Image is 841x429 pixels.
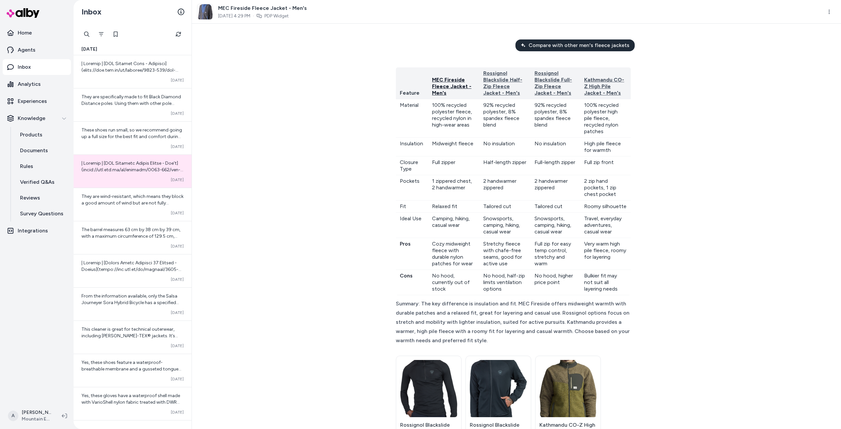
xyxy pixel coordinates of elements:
[171,343,184,348] span: [DATE]
[531,175,580,201] td: 2 handwarmer zippered
[81,46,97,53] span: [DATE]
[20,194,40,202] p: Reviews
[531,201,580,213] td: Tailored cut
[580,270,631,295] td: Bulkier fit may not suit all layering needs
[18,80,41,88] p: Analytics
[171,210,184,216] span: [DATE]
[197,4,213,19] img: 456711_source_1747992210.jpg
[3,25,71,41] a: Home
[396,299,631,345] div: Summary: The key difference is insulation and fit. MEC Fireside offers midweight warmth with dura...
[81,7,102,17] h2: Inbox
[531,138,580,156] td: No insulation
[531,270,580,295] td: No hood, higher price point
[81,227,180,246] span: The barrel measures 63 cm by 38 cm by 39 cm, with a maximum circumference of 129.5 cm, providing ...
[479,175,531,201] td: 2 handwarmer zippered
[428,175,479,201] td: 1 zippered chest, 2 handwarmer
[580,99,631,138] td: 100% recycled polyester high pile fleece, recycled nylon patches
[580,201,631,213] td: Roomy silhouette
[81,326,179,352] span: This cleaner is great for technical outerwear, including [PERSON_NAME]-TEX® jackets. It’s designe...
[81,393,180,418] span: Yes, these gloves have a waterproof shell made with VarioShell nylon fabric treated with DWR for ...
[584,77,624,96] span: Kathmandu CO-Z High Pile Jacket - Men's
[218,4,307,12] span: MEC Fireside Fleece Jacket - Men's
[396,156,428,175] td: Closure Type
[428,138,479,156] td: Midweight fleece
[580,138,631,156] td: High pile fleece for warmth
[580,156,631,175] td: Full zip front
[3,42,71,58] a: Agents
[428,201,479,213] td: Relaxed fit
[81,194,184,212] span: They are wind-resistant, which means they block a good amount of wind but are not fully windproof.
[396,138,428,156] td: Insulation
[171,111,184,116] span: [DATE]
[13,143,71,158] a: Documents
[428,238,479,270] td: Cozy midweight fleece with durable nylon patches for wear
[534,70,572,96] span: Rossignol Blackslide Full-Zip Fleece Jacket - Men's
[74,188,192,221] a: They are wind-resistant, which means they block a good amount of wind but are not fully windproof...
[531,99,580,138] td: 92% recycled polyester, 8% spandex fleece blend
[529,41,629,49] span: Compare with other men's fleece jackets
[218,13,250,19] span: [DATE] 4:29 PM
[531,156,580,175] td: Full-length zipper
[171,376,184,382] span: [DATE]
[81,94,181,113] span: They are specifically made to fit Black Diamond Distance poles. Using them with other pole models...
[20,131,42,139] p: Products
[400,273,413,279] strong: Cons
[74,155,192,188] a: | Loremip | [DOL Sitametc Adipis Elitse - Doe't](incid://utl.etd.ma/al/enimadm/0063-662/ven-quisn...
[95,28,108,41] button: Filter
[3,110,71,126] button: Knowledge
[22,409,51,416] p: [PERSON_NAME]
[479,99,531,138] td: 92% recycled polyester, 8% spandex fleece blend
[3,76,71,92] a: Analytics
[171,244,184,249] span: [DATE]
[479,156,531,175] td: Half-length zipper
[74,55,192,88] a: | Loremip | [DOL Sitamet Cons - Adipisci](elits://doe.tem.in/ut/laboree/9823-539/dol-magnaal-enim...
[479,201,531,213] td: Tailored cut
[13,206,71,222] a: Survey Questions
[18,46,35,54] p: Agents
[22,416,51,422] span: Mountain Equipment Company
[396,67,428,99] th: Feature
[400,241,411,247] strong: Pros
[3,59,71,75] a: Inbox
[74,88,192,121] a: They are specifically made to fit Black Diamond Distance poles. Using them with other pole models...
[479,138,531,156] td: No insulation
[428,156,479,175] td: Full zipper
[171,310,184,315] span: [DATE]
[18,114,45,122] p: Knowledge
[74,321,192,354] a: This cleaner is great for technical outerwear, including [PERSON_NAME]-TEX® jackets. It’s designe...
[580,175,631,201] td: 2 zip hand pockets, 1 zip chest pocket
[3,93,71,109] a: Experiences
[171,177,184,182] span: [DATE]
[7,8,39,18] img: alby Logo
[18,97,47,105] p: Experiences
[396,213,428,238] td: Ideal Use
[580,213,631,238] td: Travel, everyday adventures, casual wear
[432,77,471,96] span: MEC Fireside Fleece Jacket - Men's
[74,287,192,321] a: From the information available, only the Salsa Journeyer Sora Hybrid Bicycle has a specified weig...
[20,162,33,170] p: Rules
[479,213,531,238] td: Snowsports, camping, hiking, casual wear
[20,210,63,218] p: Survey Questions
[18,63,31,71] p: Inbox
[13,158,71,174] a: Rules
[253,13,254,19] span: ·
[20,147,48,155] p: Documents
[428,99,479,138] td: 100% recycled polyester fleece, recycled nylon in high-wear areas
[483,70,522,96] span: Rossignol Blackslide Half-Zip Fleece Jacket - Men's
[18,227,48,235] p: Integrations
[20,178,55,186] p: Verified Q&As
[531,213,580,238] td: Snowsports, camping, hiking, casual wear
[172,28,185,41] button: Refresh
[81,293,183,351] span: From the information available, only the Salsa Journeyer Sora Hybrid Bicycle has a specified weig...
[81,360,181,392] span: Yes, these shoes feature a waterproof-breathable membrane and a gusseted tongue that work togethe...
[428,213,479,238] td: Camping, hiking, casual wear
[396,175,428,201] td: Pockets
[13,190,71,206] a: Reviews
[74,221,192,254] a: The barrel measures 63 cm by 38 cm by 39 cm, with a maximum circumference of 129.5 cm, providing ...
[580,238,631,270] td: Very warm high pile fleece, roomy for layering
[81,127,182,146] span: These shoes run small, so we recommend going up a full size for the best fit and comfort during y...
[8,411,18,421] span: A
[479,238,531,270] td: Stretchy fleece with chafe-free seams, good for active use
[479,270,531,295] td: No hood, half-zip limits ventilation options
[264,13,289,19] a: PDP Widget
